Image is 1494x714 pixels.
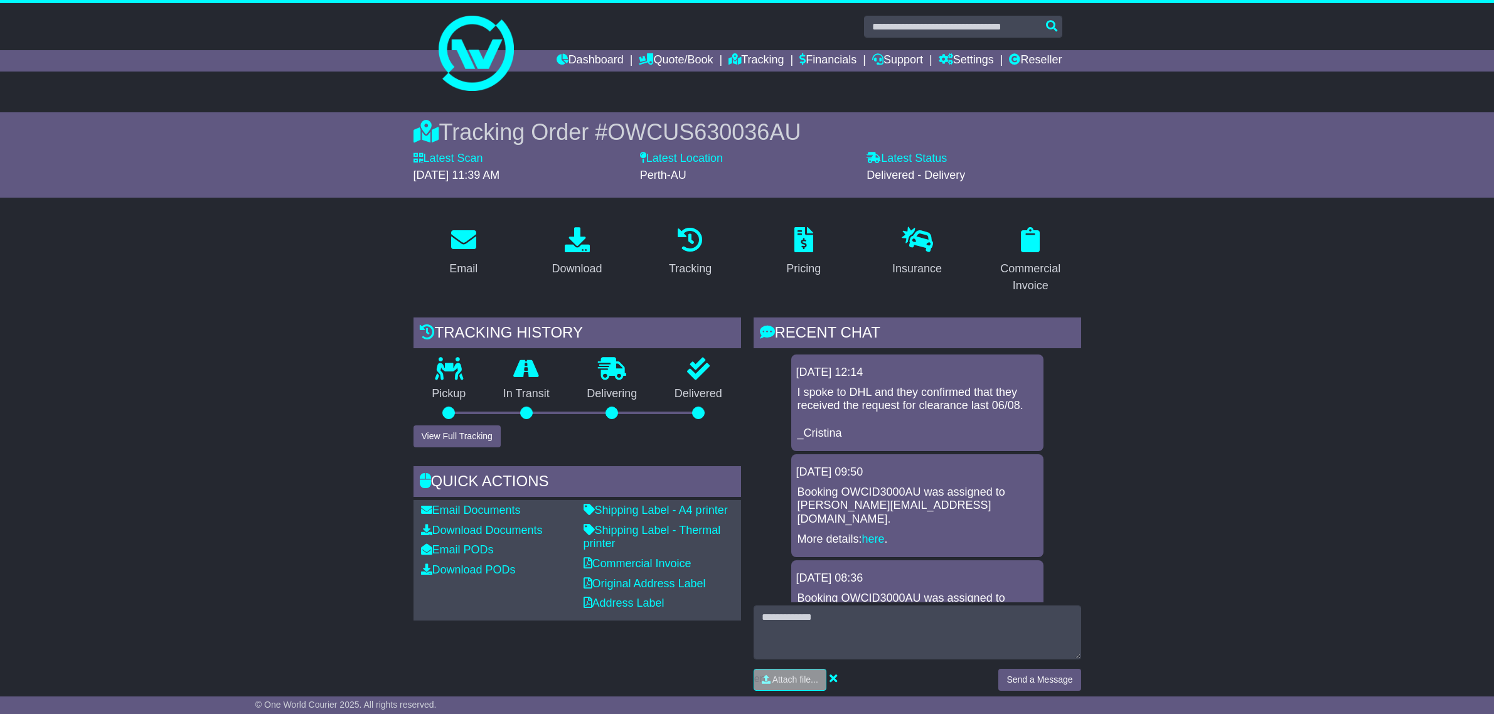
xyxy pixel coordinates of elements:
label: Latest Status [867,152,947,166]
label: Latest Location [640,152,723,166]
div: [DATE] 12:14 [796,366,1038,380]
div: RECENT CHAT [754,317,1081,351]
a: Dashboard [557,50,624,72]
div: [DATE] 09:50 [796,466,1038,479]
a: Insurance [884,223,950,282]
label: Latest Scan [414,152,483,166]
a: Download PODs [421,563,516,576]
a: Pricing [778,223,829,282]
p: Booking OWCID3000AU was assigned to [PERSON_NAME][EMAIL_ADDRESS][DOMAIN_NAME]. [798,592,1037,632]
a: Settings [939,50,994,72]
a: Quote/Book [639,50,713,72]
div: Email [449,260,478,277]
a: Tracking [661,223,720,282]
a: Commercial Invoice [980,223,1081,299]
div: Tracking history [414,317,741,351]
div: [DATE] 08:36 [796,572,1038,585]
a: Address Label [584,597,664,609]
p: Delivering [568,387,656,401]
div: Commercial Invoice [988,260,1073,294]
div: Download [552,260,602,277]
span: OWCUS630036AU [607,119,801,145]
a: Tracking [728,50,784,72]
a: Commercial Invoice [584,557,691,570]
p: Delivered [656,387,741,401]
p: Booking OWCID3000AU was assigned to [PERSON_NAME][EMAIL_ADDRESS][DOMAIN_NAME]. [798,486,1037,526]
a: Download [543,223,610,282]
span: © One World Courier 2025. All rights reserved. [255,700,437,710]
a: here [862,533,885,545]
div: Pricing [786,260,821,277]
a: Email PODs [421,543,494,556]
a: Original Address Label [584,577,706,590]
p: In Transit [484,387,568,401]
div: Quick Actions [414,466,741,500]
a: Email [441,223,486,282]
span: Perth-AU [640,169,686,181]
a: Support [872,50,923,72]
p: More details: . [798,533,1037,546]
a: Reseller [1009,50,1062,72]
span: [DATE] 11:39 AM [414,169,500,181]
a: Email Documents [421,504,521,516]
div: Insurance [892,260,942,277]
a: Download Documents [421,524,543,536]
button: View Full Tracking [414,425,501,447]
a: Financials [799,50,856,72]
a: Shipping Label - Thermal printer [584,524,721,550]
div: Tracking [669,260,712,277]
span: Delivered - Delivery [867,169,965,181]
p: Pickup [414,387,485,401]
a: Shipping Label - A4 printer [584,504,728,516]
button: Send a Message [998,669,1080,691]
div: Tracking Order # [414,119,1081,146]
p: I spoke to DHL and they confirmed that they received the request for clearance last 06/08. _Cristina [798,386,1037,440]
